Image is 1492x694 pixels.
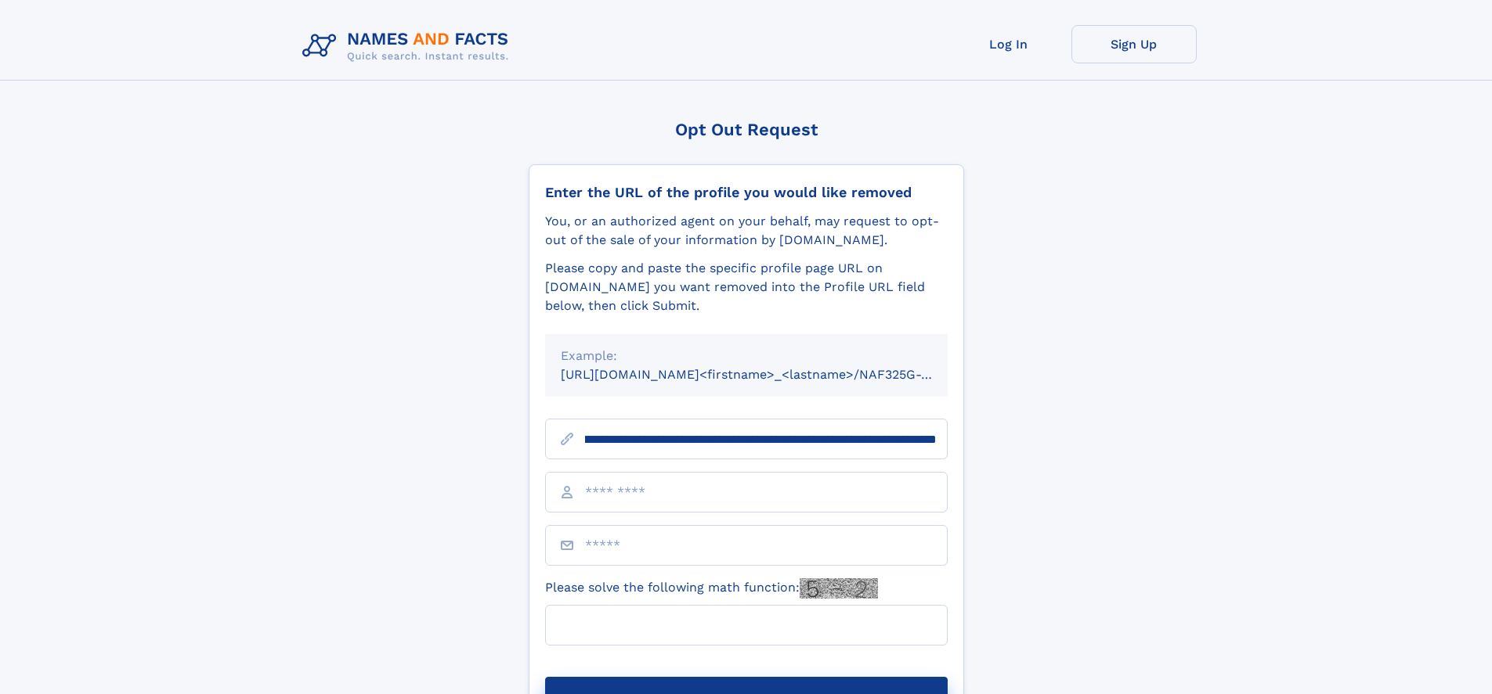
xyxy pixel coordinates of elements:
[545,212,948,250] div: You, or an authorized agent on your behalf, may request to opt-out of the sale of your informatio...
[545,578,878,599] label: Please solve the following math function:
[1071,25,1197,63] a: Sign Up
[296,25,522,67] img: Logo Names and Facts
[561,347,932,365] div: Example:
[545,259,948,315] div: Please copy and paste the specific profile page URL on [DOMAIN_NAME] you want removed into the Pr...
[545,184,948,201] div: Enter the URL of the profile you would like removed
[561,367,977,382] small: [URL][DOMAIN_NAME]<firstname>_<lastname>/NAF325G-xxxxxxxx
[529,120,964,139] div: Opt Out Request
[946,25,1071,63] a: Log In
